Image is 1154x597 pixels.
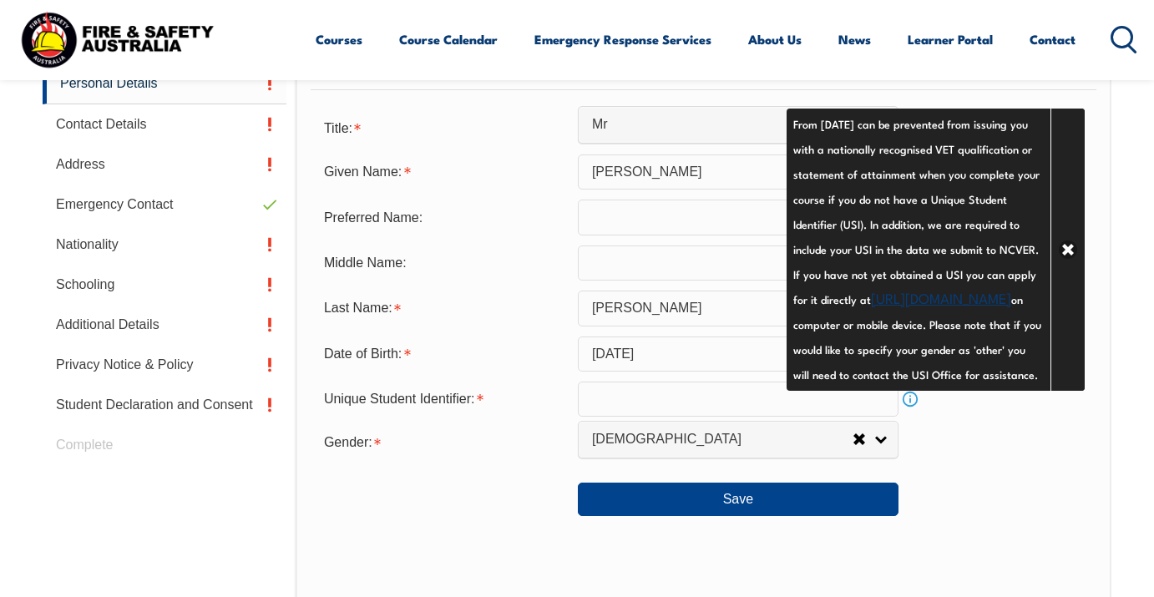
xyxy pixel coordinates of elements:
[311,247,578,279] div: Middle Name:
[578,336,898,372] input: Select Date...
[311,201,578,233] div: Preferred Name:
[748,19,802,59] a: About Us
[898,342,922,366] a: Info
[43,144,286,185] a: Address
[316,19,362,59] a: Courses
[592,431,853,448] span: [DEMOGRAPHIC_DATA]
[43,185,286,225] a: Emergency Contact
[43,345,286,385] a: Privacy Notice & Policy
[399,19,498,59] a: Course Calendar
[43,63,286,104] a: Personal Details
[311,383,578,415] div: Unique Student Identifier is required.
[43,385,286,425] a: Student Declaration and Consent
[311,156,578,188] div: Given Name is required.
[43,305,286,345] a: Additional Details
[871,287,1011,307] a: [URL][DOMAIN_NAME]
[1030,19,1076,59] a: Contact
[43,225,286,265] a: Nationality
[578,382,898,417] input: 10 Characters no 1, 0, O or I
[838,19,871,59] a: News
[592,116,853,134] span: Mr
[898,387,922,411] a: Info
[311,113,578,144] div: Title is required.
[1050,109,1085,391] a: Close
[908,19,993,59] a: Learner Portal
[311,427,578,458] div: Gender is required.
[43,265,286,305] a: Schooling
[578,483,898,516] button: Save
[311,338,578,370] div: Date of Birth is required.
[534,19,711,59] a: Emergency Response Services
[311,292,578,324] div: Last Name is required.
[43,104,286,144] a: Contact Details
